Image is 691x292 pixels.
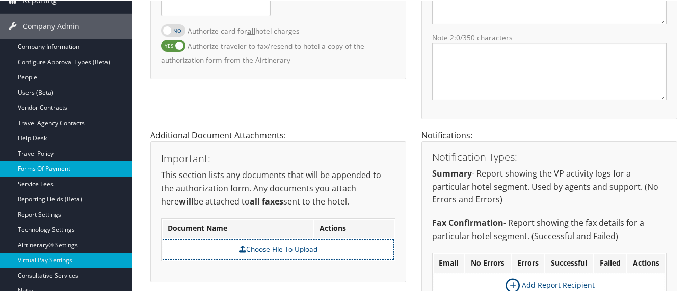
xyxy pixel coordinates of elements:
th: Failed [594,253,626,272]
div: Additional Document Attachments: [143,128,414,291]
label: Choose File To Upload [168,243,388,253]
span: 0 [456,32,460,41]
h3: Notification Types: [432,151,667,161]
label: Note 2: /350 characters [432,32,667,42]
strong: Fax Confirmation [432,216,503,227]
p: - Report showing the fax details for a particular hotel segment. (Successful and Failed) [432,216,667,242]
h3: Important: [161,153,395,163]
p: - Report showing the VP activity logs for a particular hotel segment. Used by agents and support.... [432,166,667,206]
label: Authorize traveler to fax/resend to hotel a copy of the authorization form from the Airtinerary [161,36,364,68]
strong: all [247,25,255,35]
strong: will [179,195,194,206]
th: Email [434,253,464,272]
th: Document Name [163,219,313,237]
th: Errors [512,253,544,272]
strong: Summary [432,167,472,178]
th: Successful [545,253,593,272]
label: Authorize card for hotel charges [188,20,299,39]
p: This section lists any documents that will be appended to the authorization form. Any documents y... [161,168,395,207]
th: Actions [627,253,665,272]
a: Add Report Recipient [504,279,595,289]
th: Actions [314,219,394,237]
th: No Errors [465,253,511,272]
strong: all faxes [250,195,283,206]
span: Company Admin [23,13,79,38]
